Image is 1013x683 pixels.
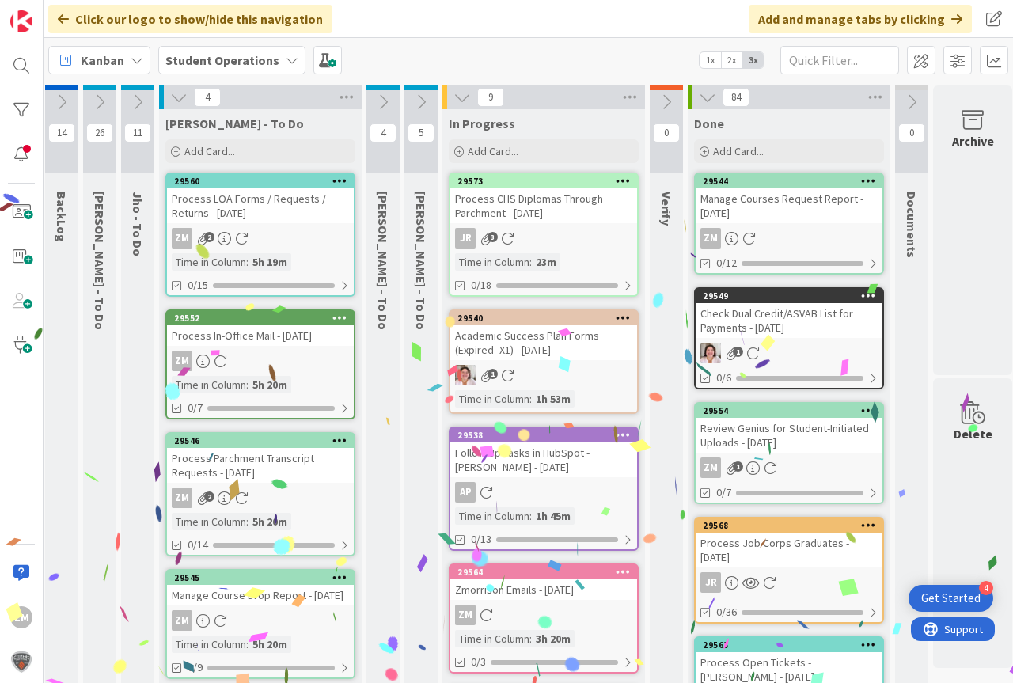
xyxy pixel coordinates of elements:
[450,174,637,223] div: 29573Process CHS Diplomas Through Parchment - [DATE]
[696,228,882,249] div: ZM
[696,518,882,533] div: 29568
[167,311,354,325] div: 29552
[450,325,637,360] div: Academic Success Plan Forms (Expired_X1) - [DATE]
[700,457,721,478] div: ZM
[703,176,882,187] div: 29544
[721,52,742,68] span: 2x
[696,518,882,567] div: 29568Process Job Corps Graduates - [DATE]
[188,659,203,676] span: 0/9
[167,188,354,223] div: Process LOA Forms / Requests / Returns - [DATE]
[54,192,70,242] span: BackLog
[529,253,532,271] span: :
[696,457,882,478] div: ZM
[455,482,476,503] div: AP
[167,174,354,223] div: 29560Process LOA Forms / Requests / Returns - [DATE]
[909,585,993,612] div: Open Get Started checklist, remaining modules: 4
[723,88,749,107] span: 84
[696,572,882,593] div: JR
[703,290,882,302] div: 29549
[529,507,532,525] span: :
[167,448,354,483] div: Process Parchment Transcript Requests - [DATE]
[172,610,192,631] div: ZM
[450,579,637,600] div: Zmorrison Emails - [DATE]
[167,434,354,448] div: 29546
[33,2,72,21] span: Support
[172,488,192,508] div: ZM
[48,123,75,142] span: 14
[457,176,637,187] div: 29573
[249,636,291,653] div: 5h 20m
[130,192,146,256] span: Jho - To Do
[471,654,486,670] span: 0/3
[703,639,882,651] div: 29563
[716,484,731,501] span: 0/7
[167,434,354,483] div: 29546Process Parchment Transcript Requests - [DATE]
[249,376,291,393] div: 5h 20m
[172,351,192,371] div: ZM
[700,572,721,593] div: JR
[165,116,304,131] span: Zaida - To Do
[450,311,637,360] div: 29540Academic Success Plan Forms (Expired_X1) - [DATE]
[172,228,192,249] div: ZM
[375,192,391,330] span: Eric - To Do
[188,537,208,553] span: 0/14
[124,123,151,142] span: 11
[696,404,882,418] div: 29554
[246,376,249,393] span: :
[167,571,354,605] div: 29545Manage Course Drop Report - [DATE]
[457,313,637,324] div: 29540
[450,482,637,503] div: AP
[488,369,498,379] span: 1
[246,253,249,271] span: :
[204,491,214,502] span: 2
[733,461,743,472] span: 1
[488,232,498,242] span: 3
[700,343,721,363] img: EW
[716,255,737,271] span: 0/12
[450,174,637,188] div: 29573
[10,651,32,673] img: avatar
[249,253,291,271] div: 5h 19m
[532,253,560,271] div: 23m
[532,390,575,408] div: 1h 53m
[165,52,279,68] b: Student Operations
[10,606,32,628] div: ZM
[696,289,882,303] div: 29549
[696,343,882,363] div: EW
[167,311,354,346] div: 29552Process In-Office Mail - [DATE]
[696,638,882,652] div: 29563
[86,123,113,142] span: 26
[696,174,882,223] div: 29544Manage Courses Request Report - [DATE]
[450,565,637,579] div: 29564
[172,513,246,530] div: Time in Column
[952,131,994,150] div: Archive
[450,228,637,249] div: JR
[450,365,637,385] div: EW
[700,228,721,249] div: ZM
[898,123,925,142] span: 0
[455,390,529,408] div: Time in Column
[529,390,532,408] span: :
[457,567,637,578] div: 29564
[172,253,246,271] div: Time in Column
[370,123,396,142] span: 4
[449,116,515,131] span: In Progress
[174,313,354,324] div: 29552
[954,424,992,443] div: Delete
[455,253,529,271] div: Time in Column
[450,428,637,477] div: 29538Follow Up Tasks in HubSpot - [PERSON_NAME] - [DATE]
[450,442,637,477] div: Follow Up Tasks in HubSpot - [PERSON_NAME] - [DATE]
[194,88,221,107] span: 4
[167,585,354,605] div: Manage Course Drop Report - [DATE]
[48,5,332,33] div: Click our logo to show/hide this navigation
[733,347,743,357] span: 1
[167,571,354,585] div: 29545
[703,405,882,416] div: 29554
[455,507,529,525] div: Time in Column
[167,228,354,249] div: ZM
[471,277,491,294] span: 0/18
[696,174,882,188] div: 29544
[979,581,993,595] div: 4
[188,277,208,294] span: 0/15
[457,430,637,441] div: 29538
